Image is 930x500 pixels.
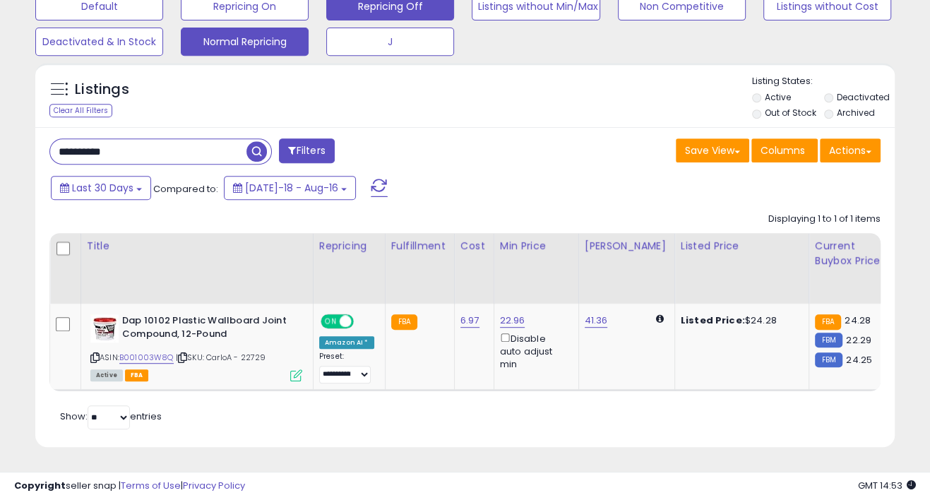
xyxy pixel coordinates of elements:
[837,107,875,119] label: Archived
[14,479,66,492] strong: Copyright
[768,213,881,226] div: Displaying 1 to 1 of 1 items
[121,479,181,492] a: Terms of Use
[49,104,112,117] div: Clear All Filters
[72,181,133,195] span: Last 30 Days
[183,479,245,492] a: Privacy Policy
[391,314,417,330] small: FBA
[322,316,340,328] span: ON
[837,91,890,103] label: Deactivated
[815,333,842,347] small: FBM
[500,331,568,371] div: Disable auto adjust min
[765,91,791,103] label: Active
[122,314,294,344] b: Dap 10102 Plastic Wallboard Joint Compound, 12-Pound
[500,314,525,328] a: 22.96
[176,352,266,363] span: | SKU: CarloA - 22729
[845,314,871,327] span: 24.28
[224,176,356,200] button: [DATE]-18 - Aug-16
[460,239,488,254] div: Cost
[585,314,608,328] a: 41.36
[500,239,573,254] div: Min Price
[460,314,479,328] a: 6.97
[181,28,309,56] button: Normal Repricing
[319,352,374,383] div: Preset:
[681,314,798,327] div: $24.28
[90,314,302,380] div: ASIN:
[51,176,151,200] button: Last 30 Days
[858,479,916,492] span: 2025-09-16 14:53 GMT
[90,369,123,381] span: All listings currently available for purchase on Amazon
[752,75,895,88] p: Listing States:
[90,314,119,343] img: 51upBs-eY9L._SL40_.jpg
[279,138,334,163] button: Filters
[585,239,669,254] div: [PERSON_NAME]
[681,239,803,254] div: Listed Price
[846,333,871,347] span: 22.29
[319,239,379,254] div: Repricing
[245,181,338,195] span: [DATE]-18 - Aug-16
[820,138,881,162] button: Actions
[119,352,174,364] a: B001003W8Q
[153,182,218,196] span: Compared to:
[815,314,841,330] small: FBA
[676,138,749,162] button: Save View
[815,239,888,268] div: Current Buybox Price
[35,28,163,56] button: Deactivated & In Stock
[326,28,454,56] button: J
[352,316,374,328] span: OFF
[761,143,805,157] span: Columns
[681,314,745,327] b: Listed Price:
[14,480,245,493] div: seller snap | |
[87,239,307,254] div: Title
[75,80,129,100] h5: Listings
[815,352,842,367] small: FBM
[765,107,816,119] label: Out of Stock
[846,353,872,367] span: 24.25
[60,410,162,423] span: Show: entries
[125,369,149,381] span: FBA
[391,239,448,254] div: Fulfillment
[319,336,374,349] div: Amazon AI *
[751,138,818,162] button: Columns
